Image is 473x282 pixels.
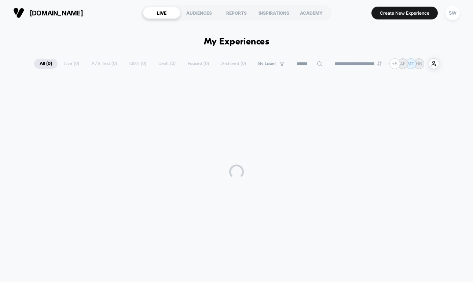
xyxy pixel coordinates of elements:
[34,59,58,69] span: All ( 0 )
[400,61,406,66] p: AF
[218,7,255,19] div: REPORTS
[293,7,330,19] div: ACADEMY
[389,58,400,69] div: + 5
[407,61,414,66] p: MT
[143,7,180,19] div: LIVE
[11,7,85,19] button: [DOMAIN_NAME]
[180,7,218,19] div: AUDIENCES
[416,61,422,66] p: HB
[445,6,460,20] div: SW
[443,6,462,21] button: SW
[258,61,276,66] span: By Label
[13,7,24,18] img: Visually logo
[377,61,382,66] img: end
[204,37,269,47] h1: My Experiences
[371,7,438,19] button: Create New Experience
[255,7,293,19] div: INSPIRATIONS
[30,9,83,17] span: [DOMAIN_NAME]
